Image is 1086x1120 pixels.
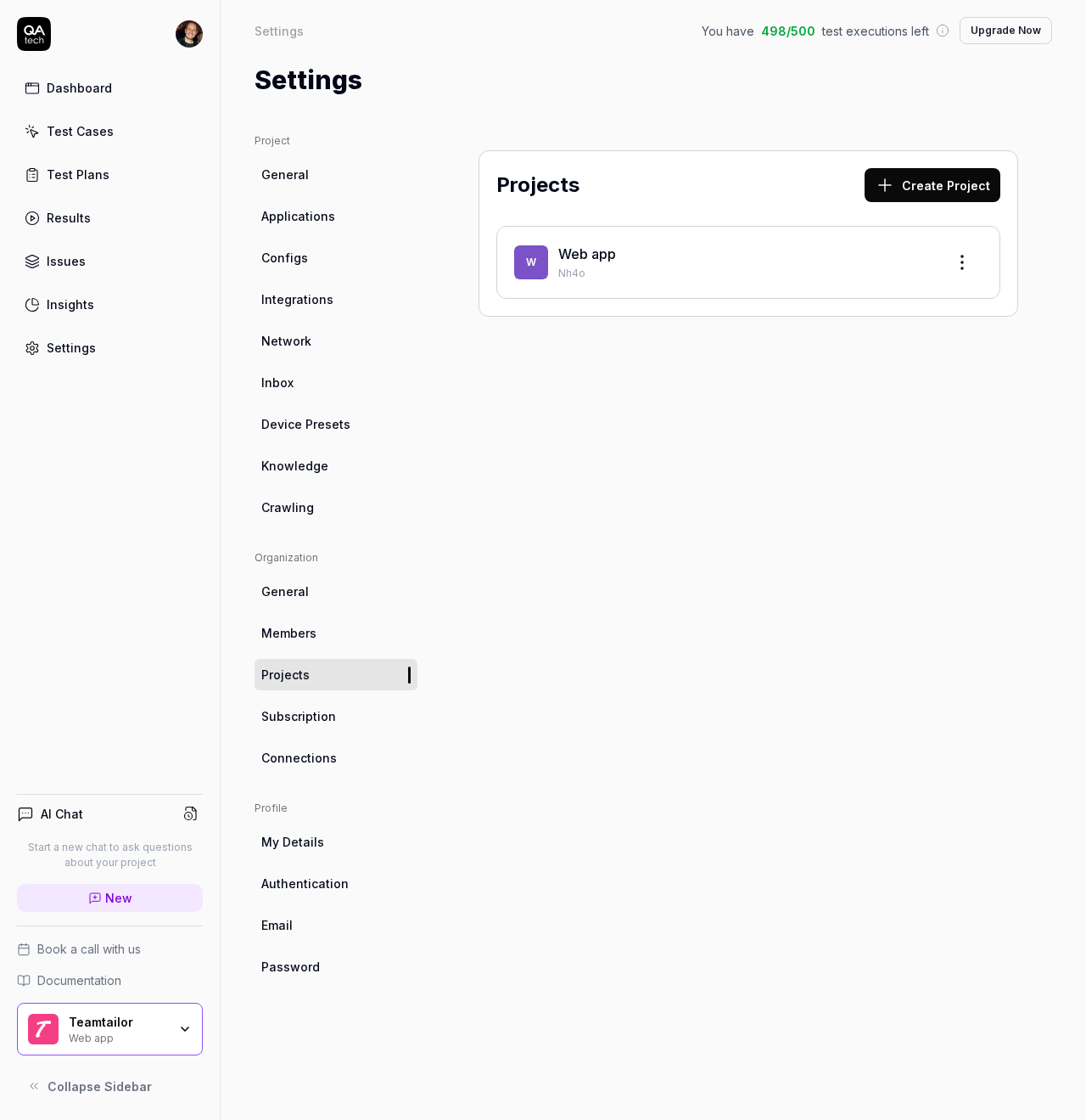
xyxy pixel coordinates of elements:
div: Web app [69,1030,167,1044]
span: test executions left [822,22,929,40]
a: Web app [558,245,616,262]
div: Issues [47,252,86,270]
p: Nh4o [558,266,932,281]
span: Integrations [261,290,333,308]
button: Collapse Sidebar [17,1069,203,1103]
a: Network [255,325,417,357]
a: Password [255,951,417,982]
a: Dashboard [17,71,203,104]
span: You have [702,22,754,40]
a: Applications [255,200,417,232]
p: Start a new chat to ask questions about your project [17,840,203,870]
a: Configs [255,242,417,273]
span: Crawling [261,498,314,516]
span: Network [261,332,311,350]
span: Knowledge [261,457,328,475]
a: Insights [17,288,203,321]
a: Email [255,909,417,941]
span: Documentation [37,971,121,989]
h1: Settings [255,61,362,99]
a: Book a call with us [17,940,203,958]
div: Organization [255,550,417,566]
div: Test Cases [47,122,114,140]
span: Device Presets [261,415,350,433]
a: Test Cases [17,115,203,148]
span: Authentication [261,875,349,892]
a: Inbox [255,367,417,398]
a: Results [17,201,203,234]
div: Settings [47,339,96,357]
h2: Projects [496,170,579,200]
a: Test Plans [17,158,203,191]
span: General [261,583,309,600]
button: Teamtailor LogoTeamtailorWeb app [17,1003,203,1055]
span: New [105,889,132,907]
span: Password [261,958,320,976]
a: Settings [17,331,203,364]
span: Connections [261,749,337,767]
button: Create Project [865,168,1000,202]
span: Members [261,624,316,642]
div: Dashboard [47,79,112,97]
div: Settings [255,22,304,39]
span: W [514,245,548,279]
span: Inbox [261,374,294,391]
button: Upgrade Now [960,17,1052,44]
div: Project [255,133,417,149]
span: Book a call with us [37,940,141,958]
a: Issues [17,245,203,278]
a: Device Presets [255,408,417,440]
span: 498 / 500 [761,22,815,40]
span: My Details [261,833,324,851]
span: Configs [261,249,308,267]
a: Authentication [255,868,417,899]
a: Integrations [255,284,417,315]
span: Collapse Sidebar [48,1078,152,1095]
a: Documentation [17,971,203,989]
a: My Details [255,826,417,858]
a: Knowledge [255,450,417,481]
a: General [255,576,417,607]
div: Teamtailor [69,1015,167,1030]
span: Projects [261,666,310,684]
h4: AI Chat [41,805,83,823]
img: 640a12a1-878b-41e2-8de5-7a2ff01656f4.jpg [176,20,203,48]
span: Email [261,916,293,934]
a: Members [255,617,417,649]
a: Connections [255,742,417,774]
span: General [261,166,309,183]
a: Crawling [255,492,417,523]
a: Subscription [255,701,417,732]
span: Subscription [261,707,336,725]
div: Profile [255,801,417,816]
div: Results [47,209,91,227]
img: Teamtailor Logo [28,1014,59,1044]
a: Projects [255,659,417,690]
span: Applications [261,207,335,225]
div: Test Plans [47,166,109,183]
div: Insights [47,295,94,313]
a: New [17,884,203,912]
a: General [255,159,417,190]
